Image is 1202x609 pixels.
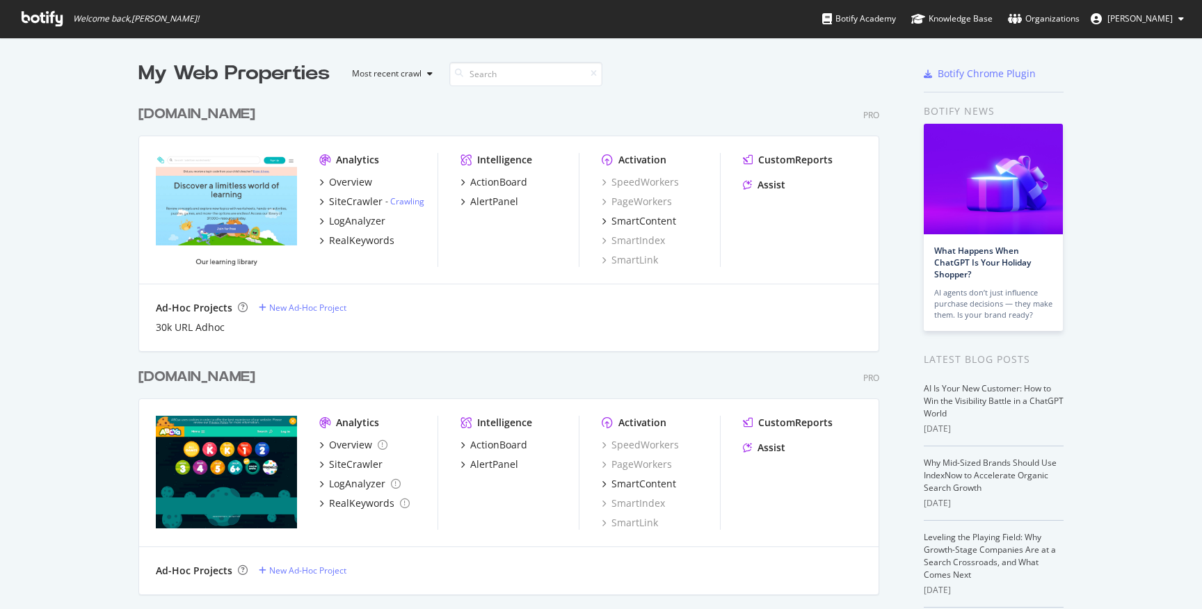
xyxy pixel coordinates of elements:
[470,175,527,189] div: ActionBoard
[924,497,1064,510] div: [DATE]
[602,438,679,452] a: SpeedWorkers
[470,195,518,209] div: AlertPanel
[477,416,532,430] div: Intelligence
[385,195,424,207] div: -
[336,416,379,430] div: Analytics
[138,367,255,387] div: [DOMAIN_NAME]
[329,234,394,247] div: RealKeywords
[336,153,379,167] div: Analytics
[329,496,394,510] div: RealKeywords
[73,13,199,24] span: Welcome back, [PERSON_NAME] !
[470,457,518,471] div: AlertPanel
[329,457,383,471] div: SiteCrawler
[924,457,1057,494] a: Why Mid-Sized Brands Should Use IndexNow to Accelerate Organic Search Growth
[259,565,346,576] a: New Ad-Hoc Project
[352,70,422,78] div: Most recent crawl
[611,214,676,228] div: SmartContent
[924,423,1064,435] div: [DATE]
[329,195,383,209] div: SiteCrawler
[460,195,518,209] a: AlertPanel
[1008,12,1080,26] div: Organizations
[460,175,527,189] a: ActionBoard
[602,195,672,209] a: PageWorkers
[934,287,1052,320] div: AI agents don’t just influence purchase decisions — they make them. Is your brand ready?
[460,457,518,471] a: AlertPanel
[269,302,346,314] div: New Ad-Hoc Project
[938,67,1036,81] div: Botify Chrome Plugin
[602,234,665,247] a: SmartIndex
[259,302,346,314] a: New Ad-Hoc Project
[743,441,785,455] a: Assist
[449,62,602,86] input: Search
[319,496,410,510] a: RealKeywords
[924,531,1056,580] a: Leveling the Playing Field: Why Growth-Stage Companies Are at a Search Crossroads, and What Comes...
[138,104,261,124] a: [DOMAIN_NAME]
[319,457,383,471] a: SiteCrawler
[602,175,679,189] a: SpeedWorkers
[602,496,665,510] a: SmartIndex
[1107,13,1173,24] span: Jameson Carbary
[319,477,401,491] a: LogAnalyzer
[156,153,297,266] img: education.com
[156,416,297,528] img: abcya.com
[156,301,232,315] div: Ad-Hoc Projects
[329,477,385,491] div: LogAnalyzer
[319,438,387,452] a: Overview
[743,416,833,430] a: CustomReports
[319,214,385,228] a: LogAnalyzer
[138,367,261,387] a: [DOMAIN_NAME]
[477,153,532,167] div: Intelligence
[138,60,330,88] div: My Web Properties
[329,175,372,189] div: Overview
[319,195,424,209] a: SiteCrawler- Crawling
[602,214,676,228] a: SmartContent
[602,253,658,267] a: SmartLink
[924,382,1064,419] a: AI Is Your New Customer: How to Win the Visibility Battle in a ChatGPT World
[470,438,527,452] div: ActionBoard
[319,175,372,189] a: Overview
[758,178,785,192] div: Assist
[743,153,833,167] a: CustomReports
[618,416,666,430] div: Activation
[390,195,424,207] a: Crawling
[602,457,672,471] a: PageWorkers
[269,565,346,576] div: New Ad-Hoc Project
[602,477,676,491] a: SmartContent
[822,12,896,26] div: Botify Academy
[618,153,666,167] div: Activation
[156,320,225,334] a: 30k URL Adhoc
[863,109,879,121] div: Pro
[602,516,658,530] a: SmartLink
[924,584,1064,596] div: [DATE]
[758,441,785,455] div: Assist
[911,12,993,26] div: Knowledge Base
[1080,8,1195,30] button: [PERSON_NAME]
[341,63,438,85] button: Most recent crawl
[319,234,394,247] a: RealKeywords
[329,438,372,452] div: Overview
[460,438,527,452] a: ActionBoard
[329,214,385,228] div: LogAnalyzer
[611,477,676,491] div: SmartContent
[138,104,255,124] div: [DOMAIN_NAME]
[924,352,1064,367] div: Latest Blog Posts
[924,67,1036,81] a: Botify Chrome Plugin
[924,104,1064,119] div: Botify news
[156,564,232,578] div: Ad-Hoc Projects
[758,153,833,167] div: CustomReports
[758,416,833,430] div: CustomReports
[924,124,1063,234] img: What Happens When ChatGPT Is Your Holiday Shopper?
[743,178,785,192] a: Assist
[934,245,1031,280] a: What Happens When ChatGPT Is Your Holiday Shopper?
[863,372,879,384] div: Pro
